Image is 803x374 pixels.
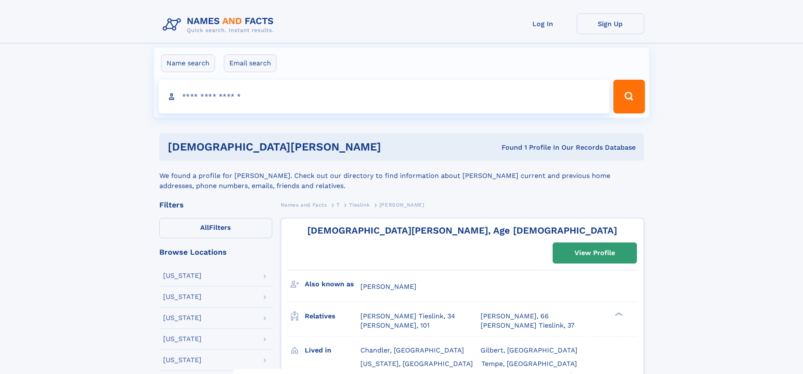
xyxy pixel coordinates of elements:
[305,343,360,358] h3: Lived in
[305,277,360,291] h3: Also known as
[163,293,201,300] div: [US_STATE]
[349,202,370,208] span: Tieslink
[168,142,441,152] h1: [DEMOGRAPHIC_DATA][PERSON_NAME]
[360,283,416,291] span: [PERSON_NAME]
[336,202,340,208] span: T
[158,80,610,113] input: search input
[159,218,272,238] label: Filters
[575,243,615,263] div: View Profile
[481,321,575,330] a: [PERSON_NAME] Tieslink, 37
[481,312,549,321] a: [PERSON_NAME], 66
[481,360,577,368] span: Tempe, [GEOGRAPHIC_DATA]
[379,202,424,208] span: [PERSON_NAME]
[281,199,327,210] a: Names and Facts
[163,272,201,279] div: [US_STATE]
[336,199,340,210] a: T
[481,346,577,354] span: Gilbert, [GEOGRAPHIC_DATA]
[613,80,645,113] button: Search Button
[200,223,209,231] span: All
[163,315,201,321] div: [US_STATE]
[159,248,272,256] div: Browse Locations
[349,199,370,210] a: Tieslink
[441,143,636,152] div: Found 1 Profile In Our Records Database
[360,346,464,354] span: Chandler, [GEOGRAPHIC_DATA]
[360,321,430,330] a: [PERSON_NAME], 101
[613,311,623,317] div: ❯
[577,13,644,34] a: Sign Up
[159,13,281,36] img: Logo Names and Facts
[163,357,201,363] div: [US_STATE]
[224,54,277,72] label: Email search
[360,312,455,321] a: [PERSON_NAME] Tieslink, 34
[163,336,201,342] div: [US_STATE]
[509,13,577,34] a: Log In
[159,201,272,209] div: Filters
[161,54,215,72] label: Name search
[305,309,360,323] h3: Relatives
[307,225,617,236] a: [DEMOGRAPHIC_DATA][PERSON_NAME], Age [DEMOGRAPHIC_DATA]
[553,243,636,263] a: View Profile
[360,360,473,368] span: [US_STATE], [GEOGRAPHIC_DATA]
[159,161,644,191] div: We found a profile for [PERSON_NAME]. Check out our directory to find information about [PERSON_N...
